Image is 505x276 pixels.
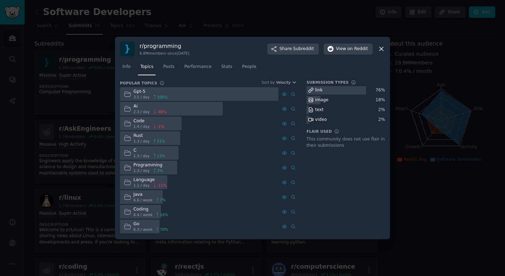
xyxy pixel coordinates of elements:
[157,95,168,99] span: 100 %
[184,64,211,70] span: Performance
[134,206,168,213] div: Coding
[120,81,157,85] h3: Popular Topics
[307,136,385,149] div: This community does not use flair in their submissions
[140,51,189,56] div: 6.8M members since [DATE]
[348,46,368,52] span: on Reddit
[157,109,167,114] span: -46 %
[134,227,153,232] span: 6.3 / week
[157,168,163,173] span: 3 %
[134,177,167,183] div: Language
[157,139,165,144] span: 51 %
[160,212,168,217] span: 16 %
[134,198,153,202] span: 6.6 / week
[324,43,373,55] button: Viewon Reddit
[376,87,385,94] div: 76 %
[378,117,385,123] div: 2 %
[157,124,164,129] span: -1 %
[134,139,150,144] span: 1.3 / day
[307,80,349,85] h3: Submission Types
[140,64,153,70] span: Topics
[134,118,164,124] div: Code
[378,107,385,113] div: 2 %
[315,117,327,123] div: video
[315,107,324,113] div: text
[242,64,256,70] span: People
[336,46,368,52] span: View
[134,124,150,129] span: 1.4 / day
[262,80,275,85] div: Sort by
[157,153,165,158] span: 13 %
[140,42,189,50] h3: r/ programming
[134,192,166,198] div: Java
[219,61,235,76] a: Stats
[221,64,232,70] span: Stats
[276,80,290,85] span: Velocity
[134,147,166,154] div: C
[163,64,174,70] span: Posts
[315,87,323,94] div: link
[157,183,167,188] span: -11 %
[182,61,214,76] a: Performance
[240,61,259,76] a: People
[134,109,150,114] span: 2.3 / day
[161,61,177,76] a: Posts
[280,46,314,52] span: Share
[276,80,297,85] button: Velocity
[134,133,166,139] div: Rust
[134,221,168,227] div: Go
[134,95,150,99] span: 3.5 / day
[134,212,153,217] span: 6.4 / week
[293,46,314,52] span: Subreddit
[134,103,167,110] div: Ai
[120,61,133,76] a: Info
[160,227,168,232] span: 70 %
[267,43,319,55] button: ShareSubreddit
[315,97,329,103] div: image
[134,89,168,95] div: Gpt-5
[160,198,166,202] span: 7 %
[134,168,150,173] span: 1.3 / day
[122,64,130,70] span: Info
[134,162,163,168] div: Programming
[134,183,150,188] span: 1.1 / day
[120,42,135,56] img: programming
[307,129,332,134] h3: Flair Used
[134,153,150,158] span: 1.3 / day
[138,61,156,76] a: Topics
[376,97,385,103] div: 18 %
